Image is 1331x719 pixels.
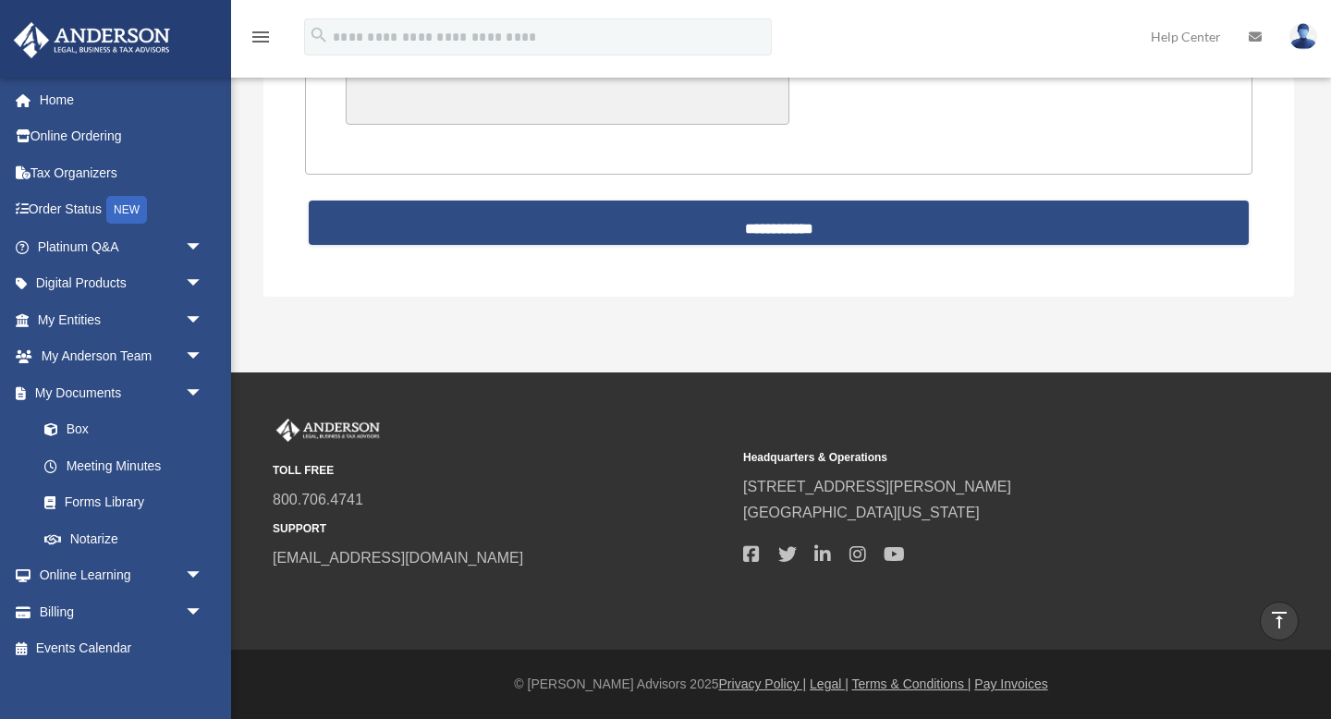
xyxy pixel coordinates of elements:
[106,196,147,224] div: NEW
[13,557,231,594] a: Online Learningarrow_drop_down
[13,228,231,265] a: Platinum Q&Aarrow_drop_down
[1268,609,1290,631] i: vertical_align_top
[185,228,222,266] span: arrow_drop_down
[26,411,231,448] a: Box
[1260,602,1299,640] a: vertical_align_top
[13,338,231,375] a: My Anderson Teamarrow_drop_down
[13,81,231,118] a: Home
[13,301,231,338] a: My Entitiesarrow_drop_down
[185,265,222,303] span: arrow_drop_down
[185,593,222,631] span: arrow_drop_down
[185,301,222,339] span: arrow_drop_down
[13,265,231,302] a: Digital Productsarrow_drop_down
[185,557,222,595] span: arrow_drop_down
[1289,23,1317,50] img: User Pic
[719,676,807,691] a: Privacy Policy |
[810,676,849,691] a: Legal |
[743,505,980,520] a: [GEOGRAPHIC_DATA][US_STATE]
[273,461,730,481] small: TOLL FREE
[13,191,231,229] a: Order StatusNEW
[26,447,222,484] a: Meeting Minutes
[309,25,329,45] i: search
[273,492,363,507] a: 800.706.4741
[250,26,272,48] i: menu
[13,154,231,191] a: Tax Organizers
[273,550,523,566] a: [EMAIL_ADDRESS][DOMAIN_NAME]
[8,22,176,58] img: Anderson Advisors Platinum Portal
[13,374,231,411] a: My Documentsarrow_drop_down
[185,338,222,376] span: arrow_drop_down
[26,484,231,521] a: Forms Library
[743,448,1201,468] small: Headquarters & Operations
[273,419,384,443] img: Anderson Advisors Platinum Portal
[13,630,231,667] a: Events Calendar
[743,479,1011,494] a: [STREET_ADDRESS][PERSON_NAME]
[974,676,1047,691] a: Pay Invoices
[273,519,730,539] small: SUPPORT
[185,374,222,412] span: arrow_drop_down
[250,32,272,48] a: menu
[231,673,1331,696] div: © [PERSON_NAME] Advisors 2025
[13,593,231,630] a: Billingarrow_drop_down
[13,118,231,155] a: Online Ordering
[26,520,231,557] a: Notarize
[852,676,971,691] a: Terms & Conditions |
